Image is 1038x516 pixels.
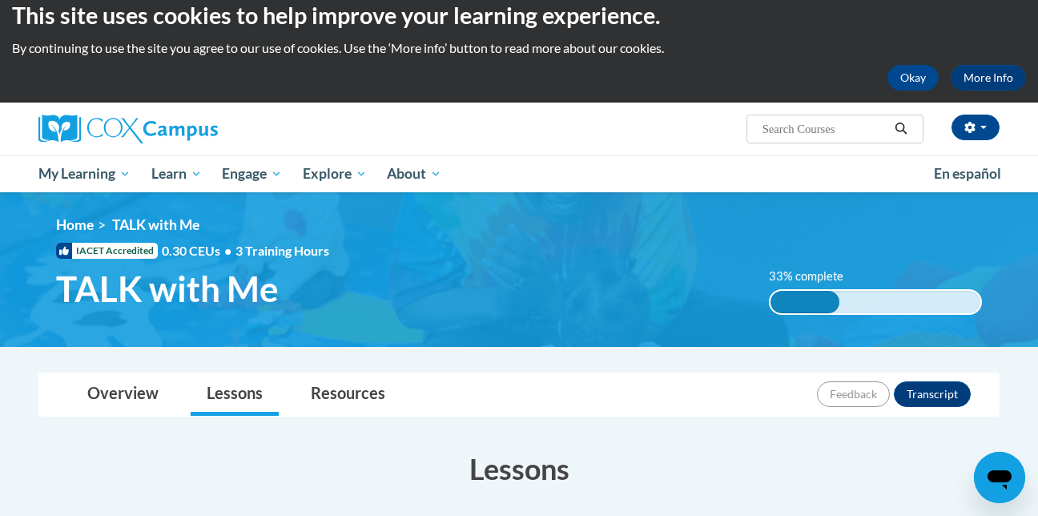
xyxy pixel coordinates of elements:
a: Home [56,216,94,233]
span: About [387,164,441,183]
img: Cox Campus [38,115,218,143]
p: By continuing to use the site you agree to our use of cookies. Use the ‘More info’ button to read... [12,39,1026,57]
span: TALK with Me [112,216,199,233]
a: Lessons [191,373,279,416]
button: Account Settings [951,115,1000,140]
span: 3 Training Hours [235,243,329,258]
a: More Info [951,65,1026,91]
a: Resources [295,373,401,416]
a: En español [923,157,1012,191]
button: Transcript [894,381,971,407]
span: My Learning [38,164,131,183]
button: Search [889,119,913,139]
h3: Lessons [38,449,1000,489]
div: Main menu [14,155,1024,192]
a: Learn [141,155,212,192]
span: 0.30 CEUs [162,242,235,260]
a: Cox Campus [38,115,343,143]
a: Explore [292,155,377,192]
span: IACET Accredited [56,243,158,259]
a: Overview [71,373,175,416]
a: About [377,155,453,192]
a: My Learning [28,155,141,192]
span: TALK with Me [56,268,279,310]
input: Search Courses [761,119,889,139]
button: Feedback [817,381,890,407]
iframe: Button to launch messaging window [974,452,1025,503]
span: Engage [222,164,282,183]
button: Okay [887,65,939,91]
label: 33% complete [769,268,861,285]
a: Engage [211,155,292,192]
div: 33% complete [770,291,840,313]
span: En español [934,165,1001,182]
span: Learn [151,164,202,183]
span: • [224,243,231,258]
span: Explore [303,164,367,183]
